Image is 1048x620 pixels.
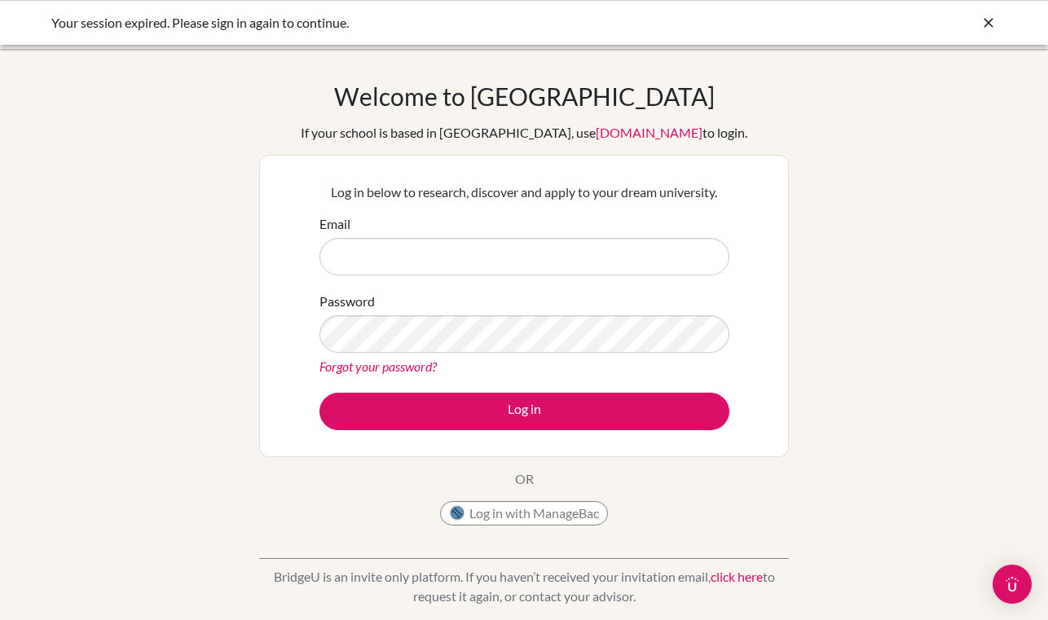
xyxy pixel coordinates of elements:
button: Log in [319,393,729,430]
p: OR [515,469,534,489]
div: If your school is based in [GEOGRAPHIC_DATA], use to login. [301,123,747,143]
a: click here [711,569,763,584]
a: [DOMAIN_NAME] [596,125,702,140]
div: Your session expired. Please sign in again to continue. [51,13,752,33]
a: Forgot your password? [319,358,437,374]
div: Open Intercom Messenger [993,565,1032,604]
p: Log in below to research, discover and apply to your dream university. [319,182,729,202]
h1: Welcome to [GEOGRAPHIC_DATA] [334,81,715,111]
button: Log in with ManageBac [440,501,608,525]
p: BridgeU is an invite only platform. If you haven’t received your invitation email, to request it ... [259,567,789,606]
label: Email [319,214,350,234]
label: Password [319,292,375,311]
